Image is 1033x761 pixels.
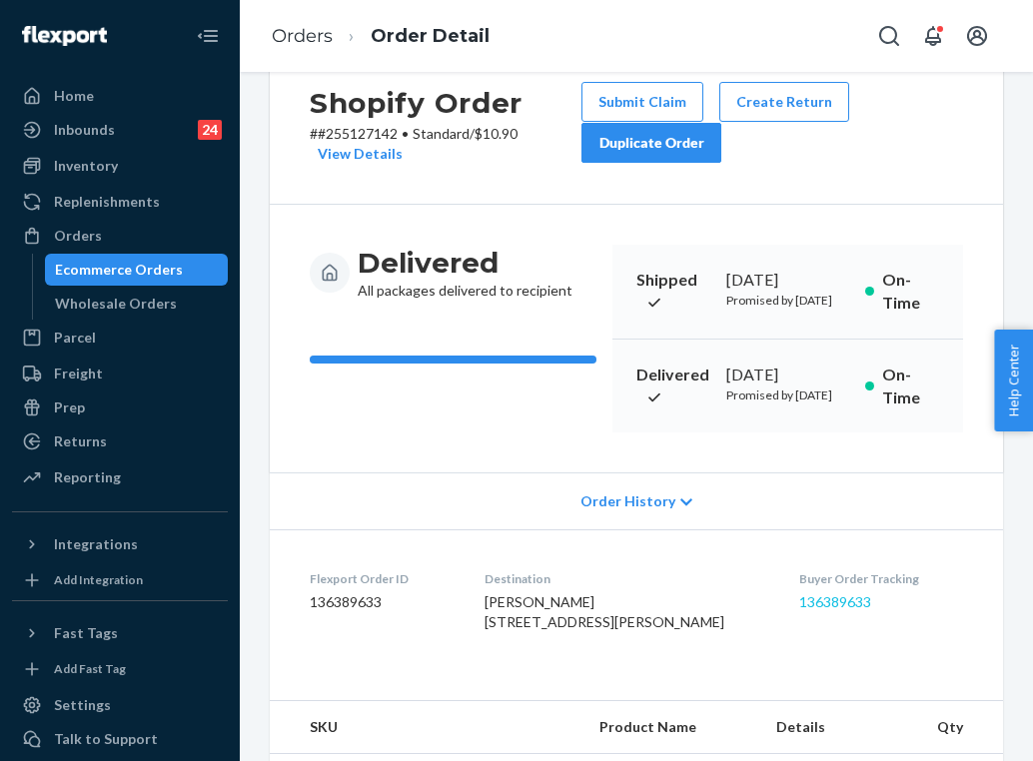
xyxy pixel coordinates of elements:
a: Orders [12,220,228,252]
span: • [402,125,409,142]
button: Help Center [994,330,1033,431]
a: Orders [272,25,333,47]
a: Parcel [12,322,228,354]
button: Open Search Box [869,16,909,56]
div: Inbounds [54,120,115,140]
p: On-Time [882,269,939,315]
span: Order History [580,491,675,511]
dt: Flexport Order ID [310,570,453,587]
button: Duplicate Order [581,123,721,163]
a: Settings [12,689,228,721]
div: Orders [54,226,102,246]
a: Replenishments [12,186,228,218]
a: Inbounds24 [12,114,228,146]
p: Promised by [DATE] [726,386,849,403]
th: SKU [270,701,583,754]
button: Submit Claim [581,82,703,122]
button: View Details [310,144,403,164]
p: Delivered [636,364,710,409]
a: Wholesale Orders [45,288,229,320]
th: Qty [921,701,1003,754]
button: Open notifications [913,16,953,56]
div: Ecommerce Orders [55,260,183,280]
button: Fast Tags [12,617,228,649]
a: Home [12,80,228,112]
dt: Destination [485,570,768,587]
h3: Delivered [358,245,572,281]
th: Details [760,701,921,754]
p: # #255127142 / $10.90 [310,124,581,164]
dd: 136389633 [310,592,453,612]
div: All packages delivered to recipient [358,245,572,301]
button: Integrations [12,528,228,560]
a: 136389633 [799,593,871,610]
img: Flexport logo [22,26,107,46]
h2: Shopify Order [310,82,581,124]
dt: Buyer Order Tracking [799,570,963,587]
th: Product Name [583,701,760,754]
div: Freight [54,364,103,383]
div: Add Integration [54,571,143,588]
a: Returns [12,425,228,457]
button: Close Navigation [188,16,228,56]
div: Home [54,86,94,106]
span: Standard [413,125,470,142]
div: Inventory [54,156,118,176]
span: [PERSON_NAME] [STREET_ADDRESS][PERSON_NAME] [485,593,724,630]
a: Ecommerce Orders [45,254,229,286]
div: Fast Tags [54,623,118,643]
a: Add Integration [12,568,228,592]
a: Prep [12,391,228,423]
div: Wholesale Orders [55,294,177,314]
div: Settings [54,695,111,715]
div: Talk to Support [54,729,158,749]
div: Integrations [54,534,138,554]
p: Shipped [636,269,710,315]
a: Order Detail [371,25,490,47]
div: Replenishments [54,192,160,212]
div: Returns [54,431,107,451]
div: Prep [54,397,85,417]
a: Reporting [12,461,228,493]
a: Freight [12,358,228,389]
div: Parcel [54,328,96,348]
div: [DATE] [726,364,849,386]
a: Inventory [12,150,228,182]
ol: breadcrumbs [256,7,506,66]
div: Reporting [54,467,121,487]
p: On-Time [882,364,939,409]
div: 24 [198,120,222,140]
a: Talk to Support [12,723,228,755]
a: Add Fast Tag [12,657,228,681]
p: Promised by [DATE] [726,292,849,309]
div: Duplicate Order [598,133,704,153]
button: Create Return [719,82,849,122]
button: Open account menu [957,16,997,56]
div: [DATE] [726,269,849,292]
div: Add Fast Tag [54,660,126,677]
